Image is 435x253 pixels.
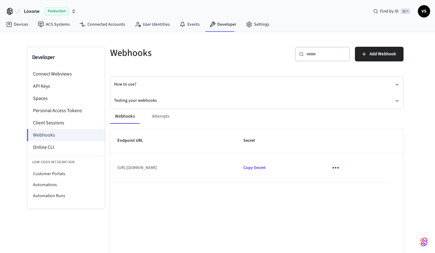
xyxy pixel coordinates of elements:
li: Webhooks [27,129,105,141]
span: Secret [243,136,263,145]
button: How to use? [114,76,400,93]
a: ACS Systems [33,19,75,30]
span: ⌘ K [400,8,411,14]
li: Client Sessions [27,117,105,129]
li: Customer Portals [27,168,105,179]
h5: Webhooks [110,47,253,59]
div: Find by ID⌘ K [368,6,415,17]
span: Add Webhook [370,50,396,58]
a: Developer [205,19,241,30]
span: VS [418,6,429,17]
span: Loxone [24,8,39,15]
button: Testing your webhooks [114,93,400,109]
a: Devices [1,19,33,30]
table: sticky table [110,129,404,183]
td: [URL][DOMAIN_NAME] [110,153,236,182]
li: Personal Access Tokens [27,105,105,117]
li: Automation Runs [27,190,105,201]
img: SeamLogoGradient.69752ec5.svg [420,237,428,247]
a: Events [175,19,205,30]
button: Add Webhook [355,47,404,61]
li: Connect Webviews [27,68,105,80]
a: User Identities [130,19,175,30]
a: Connected Accounts [75,19,130,30]
li: API Keys [27,80,105,92]
li: Spaces [27,92,105,105]
button: VS [418,5,430,17]
a: Settings [241,19,274,30]
span: Copied! [243,165,265,171]
h3: Developer [32,53,100,62]
li: Low Code Integration [27,156,105,168]
li: Online CLI [27,141,105,153]
span: Find by ID [380,8,399,14]
li: Automations [27,179,105,190]
div: ant example [110,109,404,124]
span: Endpoint URL [117,136,151,145]
button: Webhooks [110,109,140,124]
span: Production [44,7,69,15]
